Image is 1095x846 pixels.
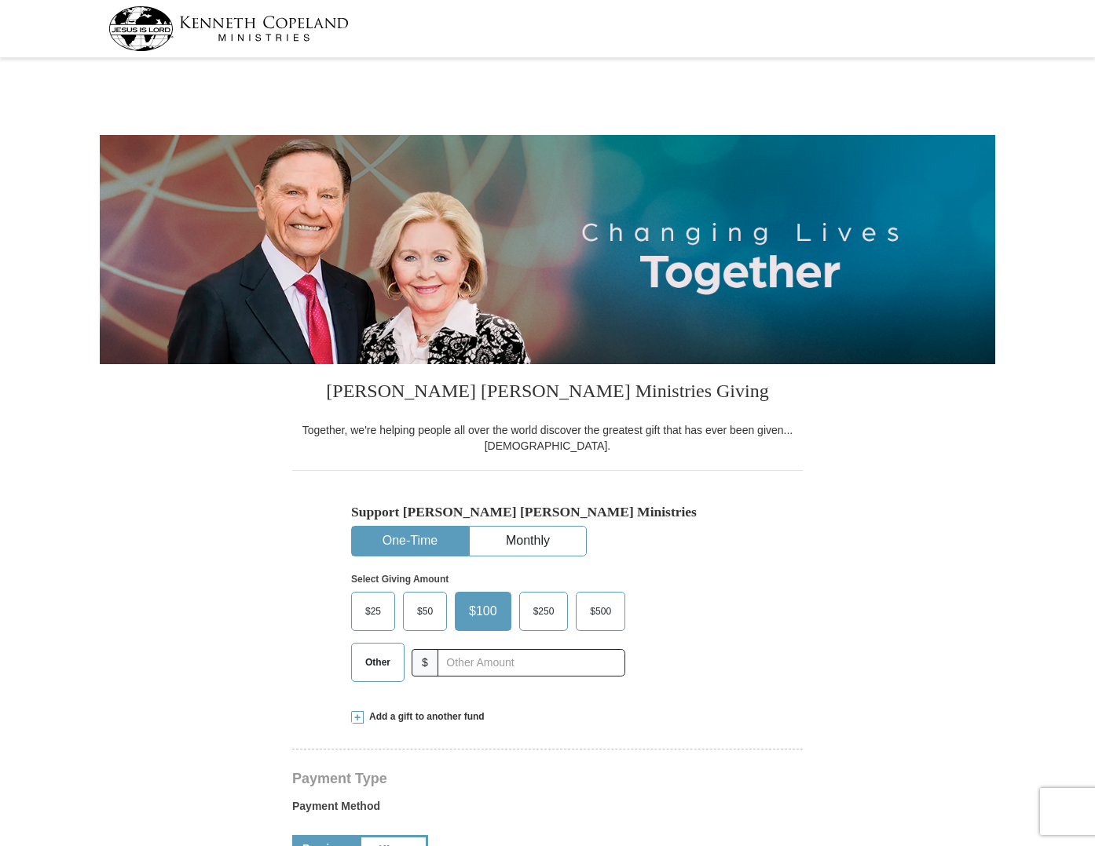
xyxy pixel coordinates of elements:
[357,600,389,623] span: $25
[292,422,803,454] div: Together, we're helping people all over the world discover the greatest gift that has ever been g...
[352,527,468,556] button: One-Time
[351,504,744,520] h5: Support [PERSON_NAME] [PERSON_NAME] Ministries
[412,649,438,676] span: $
[351,574,449,585] strong: Select Giving Amount
[364,710,485,724] span: Add a gift to another fund
[108,6,349,51] img: kcm-header-logo.svg
[461,600,505,623] span: $100
[582,600,619,623] span: $500
[292,364,803,422] h3: [PERSON_NAME] [PERSON_NAME] Ministries Giving
[526,600,562,623] span: $250
[470,527,586,556] button: Monthly
[292,772,803,785] h4: Payment Type
[438,649,625,676] input: Other Amount
[409,600,441,623] span: $50
[292,798,803,822] label: Payment Method
[357,651,398,674] span: Other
